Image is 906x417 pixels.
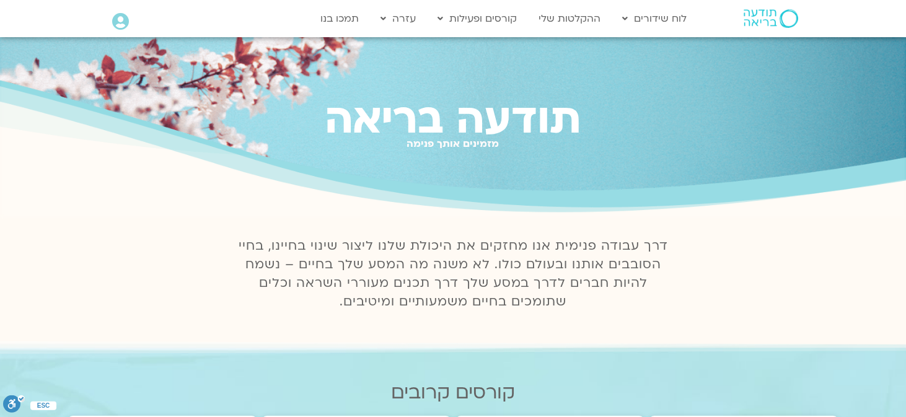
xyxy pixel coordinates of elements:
img: תודעה בריאה [744,9,798,28]
a: עזרה [374,7,422,30]
a: תמכו בנו [314,7,365,30]
a: ההקלטות שלי [532,7,607,30]
p: דרך עבודה פנימית אנו מחזקים את היכולת שלנו ליצור שינוי בחיינו, בחיי הסובבים אותנו ובעולם כולו. לא... [231,237,675,311]
a: לוח שידורים [616,7,693,30]
a: קורסים ופעילות [431,7,523,30]
h2: קורסים קרובים [67,382,839,403]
